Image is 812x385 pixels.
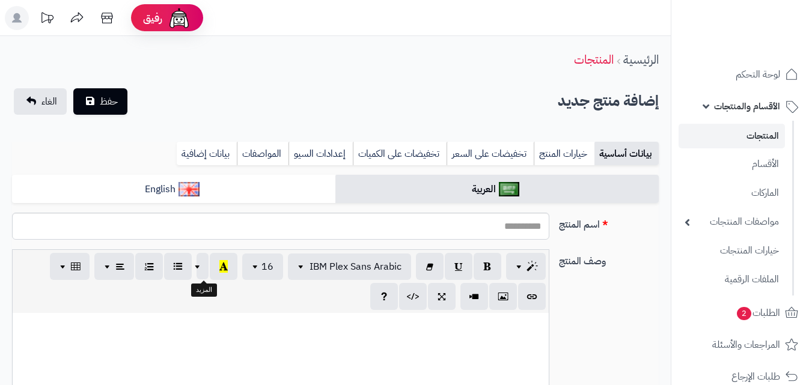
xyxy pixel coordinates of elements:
[177,142,237,166] a: بيانات إضافية
[736,305,780,321] span: الطلبات
[679,124,785,148] a: المنتجات
[447,142,534,166] a: تخفيضات على السعر
[554,249,664,268] label: وصف المنتج
[73,88,127,115] button: حفظ
[714,98,780,115] span: الأقسام والمنتجات
[737,307,751,320] span: 2
[679,299,805,327] a: الطلبات2
[558,89,659,114] h2: إضافة منتج جديد
[574,50,614,68] a: المنتجات
[679,267,785,293] a: الملفات الرقمية
[143,11,162,25] span: رفيق
[679,180,785,206] a: الماركات
[14,88,67,115] a: الغاء
[41,94,57,109] span: الغاء
[679,330,805,359] a: المراجعات والأسئلة
[32,6,62,33] a: تحديثات المنصة
[12,175,335,204] a: English
[554,213,664,232] label: اسم المنتج
[310,259,401,274] span: IBM Plex Sans Arabic
[242,253,283,280] button: 16
[712,336,780,353] span: المراجعات والأسئلة
[679,238,785,264] a: خيارات المنتجات
[191,283,217,297] div: المزيد
[499,182,520,196] img: العربية
[594,142,659,166] a: بيانات أساسية
[167,6,191,30] img: ai-face.png
[736,66,780,83] span: لوحة التحكم
[261,259,273,274] span: 16
[335,175,659,204] a: العربية
[288,253,411,280] button: IBM Plex Sans Arabic
[100,94,118,109] span: حفظ
[353,142,447,166] a: تخفيضات على الكميات
[679,60,805,89] a: لوحة التحكم
[237,142,288,166] a: المواصفات
[288,142,353,166] a: إعدادات السيو
[679,209,785,235] a: مواصفات المنتجات
[679,151,785,177] a: الأقسام
[534,142,594,166] a: خيارات المنتج
[179,182,200,196] img: English
[623,50,659,68] a: الرئيسية
[731,368,780,385] span: طلبات الإرجاع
